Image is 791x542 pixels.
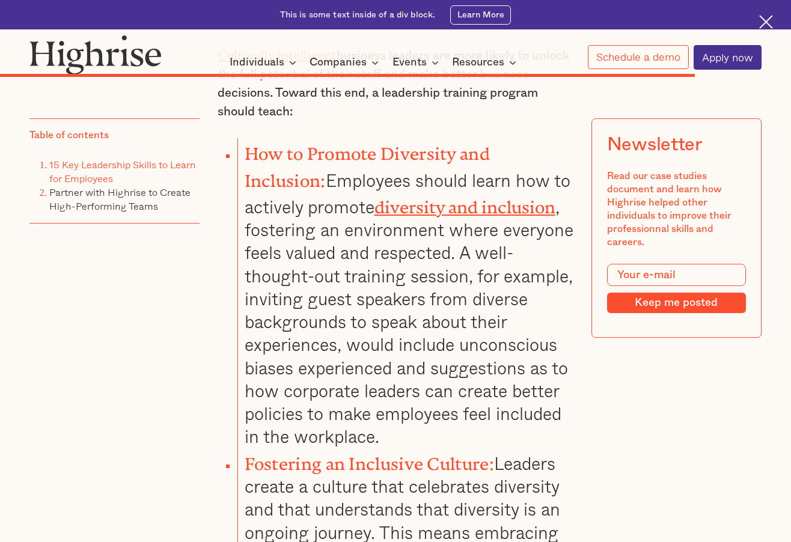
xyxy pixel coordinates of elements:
a: Apply now [694,45,762,70]
strong: How to Promote Diversity and Inclusion: [245,144,490,181]
div: Companies [310,55,382,70]
img: Cross icon [759,15,773,29]
img: Highrise logo [29,35,162,75]
div: Events [392,55,427,70]
input: Your e-mail [607,264,746,286]
div: Table of contents [29,129,109,142]
div: Resources [452,55,504,70]
a: Partner with Highrise to Create High-Performing Teams [49,184,191,213]
li: Employees should learn how to actively promote , fostering an environment where everyone feels va... [237,138,573,448]
div: Newsletter [607,134,702,156]
a: 15 Key Leadership Skills to Learn for Employees [49,157,196,186]
strong: Fostering an Inclusive Culture: [245,454,494,465]
p: business leaders are more likely to unlock the full potential of their staff and make better busi... [218,44,573,121]
a: Schedule a demo [588,45,689,69]
div: Individuals [230,55,284,70]
div: Events [392,55,442,70]
div: Resources [452,55,520,70]
div: Companies [310,55,367,70]
div: This is some text inside of a div block. [280,9,436,21]
div: Read our case studies document and learn how Highrise helped other individuals to improve their p... [607,171,746,249]
div: Individuals [230,55,300,70]
input: Keep me posted [607,293,746,314]
a: diversity and inclusion [374,197,555,209]
a: Learn More [450,5,511,25]
form: Modal Form [607,264,746,313]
